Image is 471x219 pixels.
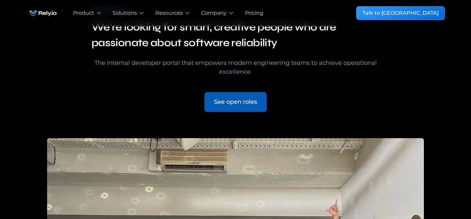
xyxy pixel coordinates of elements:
div: Solutions [113,9,137,17]
a: Talk to [GEOGRAPHIC_DATA] [356,6,445,20]
div: Product [73,9,94,17]
iframe: Chatbot [428,176,462,210]
div: Resources [155,9,183,17]
a: Pricing [245,9,263,17]
div: Company [201,9,227,17]
a: See open roles [204,92,267,112]
h3: We're looking for smart, creative people who are passionate about software reliability [92,19,379,51]
div: The internal developer portal that empowers modern engineering teams to achieve operational excel... [92,59,379,76]
div: See open roles [214,98,257,106]
div: Talk to [GEOGRAPHIC_DATA] [362,9,439,17]
a: home [26,7,60,20]
img: Rely.io logo [26,7,60,20]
